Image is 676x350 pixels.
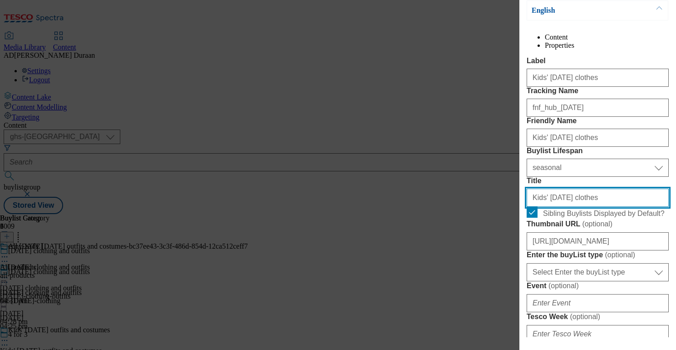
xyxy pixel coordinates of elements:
[527,117,669,125] label: Friendly Name
[527,147,669,155] label: Buylist Lifespan
[545,41,669,50] li: Properties
[570,313,600,320] span: ( optional )
[527,87,669,95] label: Tracking Name
[527,312,669,321] label: Tesco Week
[545,33,669,41] li: Content
[532,6,627,15] p: English
[527,232,669,250] input: Enter Thumbnail URL
[527,129,669,147] input: Enter Friendly Name
[527,281,669,290] label: Event
[527,57,669,65] label: Label
[527,189,669,207] input: Enter Title
[527,294,669,312] input: Enter Event
[527,177,669,185] label: Title
[605,251,635,259] span: ( optional )
[527,99,669,117] input: Enter Tracking Name
[527,69,669,87] input: Enter Label
[548,282,579,290] span: ( optional )
[527,250,669,260] label: Enter the buyList type
[543,210,665,218] span: Sibling Buylists Displayed by Default?
[527,220,669,229] label: Thumbnail URL
[527,325,669,343] input: Enter Tesco Week
[582,220,612,228] span: ( optional )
